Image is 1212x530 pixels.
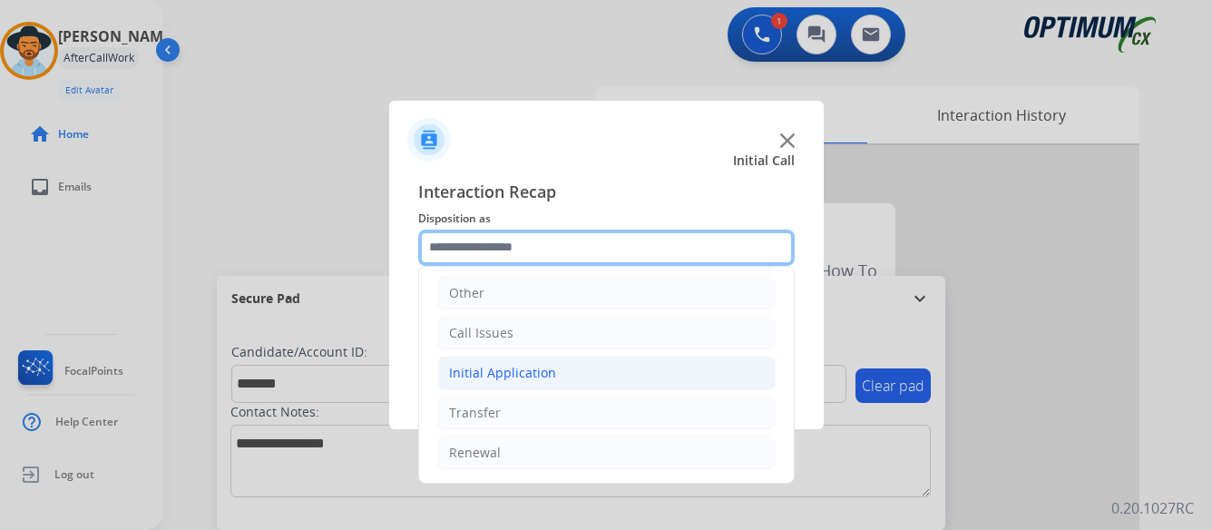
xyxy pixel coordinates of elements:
[449,284,484,302] div: Other
[1111,497,1194,519] p: 0.20.1027RC
[407,118,451,162] img: contactIcon
[418,208,795,230] span: Disposition as
[449,324,513,342] div: Call Issues
[418,179,795,208] span: Interaction Recap
[449,364,556,382] div: Initial Application
[449,444,501,462] div: Renewal
[733,152,795,170] span: Initial Call
[449,404,501,422] div: Transfer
